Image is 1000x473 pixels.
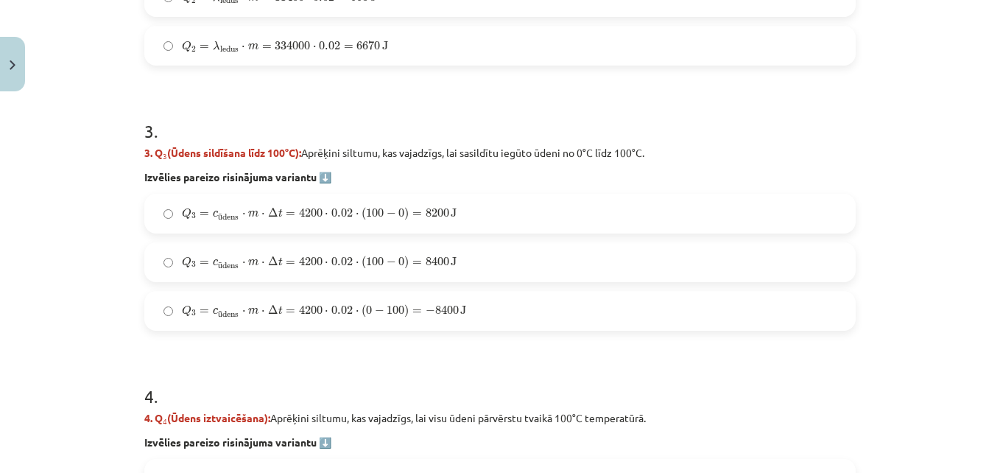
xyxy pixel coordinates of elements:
[299,209,323,217] span: 4200
[387,306,404,315] span: 100
[242,262,246,265] span: ⋅
[278,209,283,217] span: t
[191,310,196,317] span: 3
[248,259,258,266] span: m
[331,209,353,217] span: 0.02
[268,256,278,266] span: Δ
[182,305,191,317] span: Q
[268,305,278,315] span: Δ
[213,259,218,266] span: c
[451,257,457,266] span: J
[182,208,191,220] span: Q
[218,315,222,317] span: ū
[200,212,209,217] span: =
[366,306,372,315] span: 0
[278,306,283,315] span: t
[362,256,366,269] span: (
[356,310,359,314] span: ⋅
[286,212,295,217] span: =
[404,256,409,269] span: )
[191,46,196,53] span: 2
[222,217,239,220] span: dens
[426,209,449,217] span: 8200
[144,435,331,449] strong: Izvēlies pareizo risinājuma variantu ⬇️
[299,306,323,315] span: 4200
[144,411,270,424] strong: 4. Q (Ūdens iztvaicēšana):
[325,213,328,217] span: ⋅
[213,308,218,315] span: c
[286,309,295,314] span: =
[344,45,353,49] span: =
[286,261,295,265] span: =
[163,416,167,427] sub: 4
[191,213,196,220] span: 3
[261,213,265,217] span: ⋅
[222,315,239,318] span: dens
[460,306,466,315] span: J
[375,306,384,315] span: −
[144,170,331,183] strong: Izvēlies pareizo risinājuma variantu ⬇️
[325,310,328,314] span: ⋅
[356,41,380,50] span: 6670
[331,257,353,266] span: 0.02
[331,306,353,315] span: 0.02
[213,41,220,50] span: λ
[242,46,245,49] span: ⋅
[313,46,317,49] span: ⋅
[213,211,218,217] span: c
[382,41,388,50] span: J
[299,257,323,266] span: 4200
[426,257,449,266] span: 8400
[182,41,191,52] span: Q
[218,266,222,268] span: ū
[248,211,258,217] span: m
[248,43,258,50] span: m
[268,208,278,217] span: Δ
[356,213,359,217] span: ⋅
[356,262,359,265] span: ⋅
[387,258,396,267] span: −
[451,209,457,217] span: J
[144,410,856,426] p: Aprēķini siltumu, kas vajadzīgs, lai visu ūdeni pārvērstu tvaikā 100°C temperatūrā.
[144,360,856,406] h1: 4 .
[278,257,283,266] span: t
[261,262,265,265] span: ⋅
[412,309,422,314] span: =
[275,41,310,50] span: 334000
[262,45,272,49] span: =
[200,261,209,265] span: =
[404,207,409,220] span: )
[163,150,167,161] sub: 3
[218,217,222,220] span: ū
[435,306,459,315] span: 8400
[426,306,435,315] span: −
[242,213,246,217] span: ⋅
[325,262,328,265] span: ⋅
[220,46,239,52] span: ledus
[248,308,258,315] span: m
[191,262,196,268] span: 3
[182,256,191,268] span: Q
[362,207,366,220] span: (
[144,95,856,141] h1: 3 .
[404,304,409,318] span: )
[242,310,246,314] span: ⋅
[398,209,404,217] span: 0
[362,304,366,318] span: (
[387,209,396,218] span: −
[412,212,422,217] span: =
[144,145,856,161] p: Aprēķini siltumu, kas vajadzīgs, lai sasildītu iegūto ūdeni no 0°C līdz 100°C.
[200,309,209,314] span: =
[261,310,265,314] span: ⋅
[366,209,384,217] span: 100
[398,257,404,266] span: 0
[319,41,340,50] span: 0.02
[366,257,384,266] span: 100
[200,45,209,49] span: =
[412,261,422,265] span: =
[144,146,301,159] strong: 3. Q (Ūdens sildīšana līdz 100°C):
[10,60,15,70] img: icon-close-lesson-0947bae3869378f0d4975bcd49f059093ad1ed9edebbc8119c70593378902aed.svg
[222,266,239,269] span: dens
